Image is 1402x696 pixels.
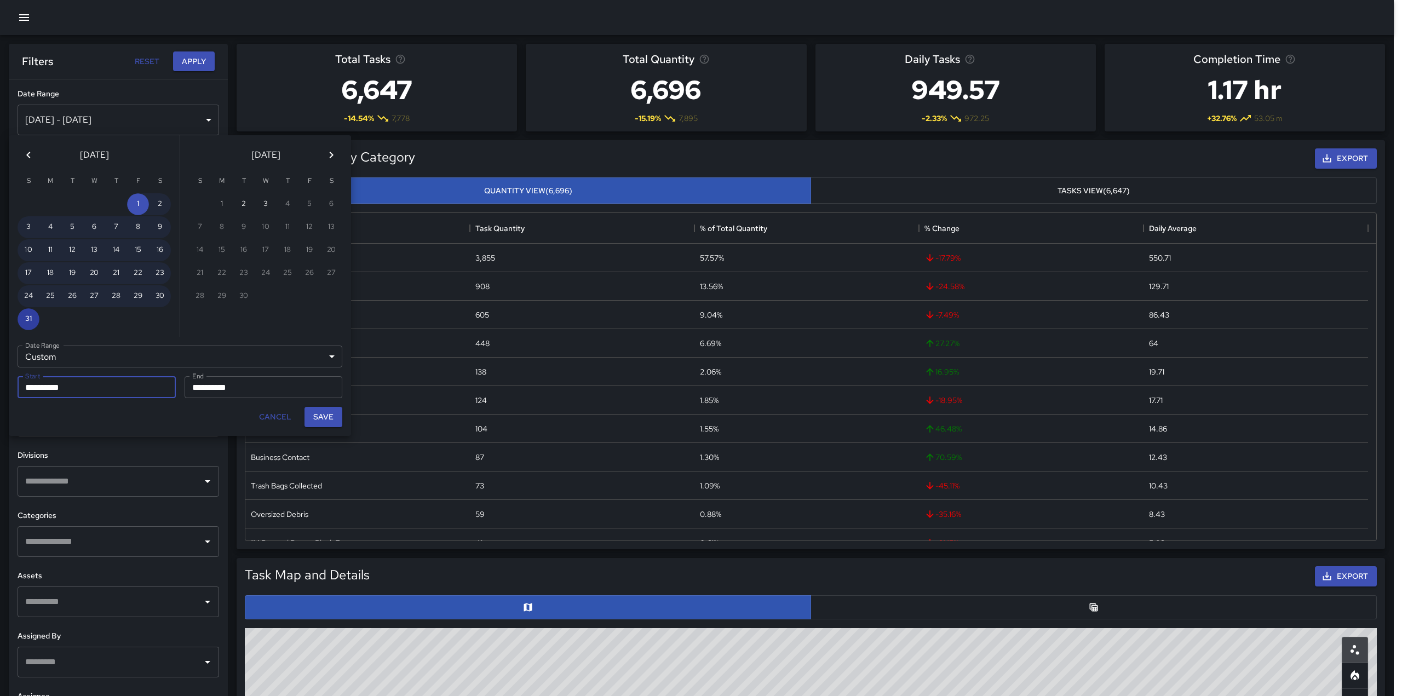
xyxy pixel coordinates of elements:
div: Custom [18,346,342,367]
span: Tuesday [234,170,254,192]
span: [DATE] [80,147,109,163]
span: Saturday [150,170,170,192]
button: 3 [18,216,39,238]
span: Thursday [278,170,297,192]
button: 16 [149,239,171,261]
button: 12 [61,239,83,261]
button: 1 [211,193,233,215]
button: 28 [105,285,127,307]
label: End [192,371,204,381]
button: 27 [83,285,105,307]
button: Previous month [18,144,39,166]
span: Tuesday [62,170,82,192]
button: 15 [127,239,149,261]
label: Start [25,371,40,381]
button: 11 [39,239,61,261]
span: Thursday [106,170,126,192]
label: Date Range [25,341,60,350]
button: 29 [127,285,149,307]
button: 24 [18,285,39,307]
button: 30 [149,285,171,307]
button: 3 [255,193,277,215]
button: 23 [149,262,171,284]
span: Wednesday [256,170,275,192]
button: 19 [61,262,83,284]
button: 18 [39,262,61,284]
button: 13 [83,239,105,261]
button: 10 [18,239,39,261]
span: Sunday [19,170,38,192]
button: Cancel [255,407,296,427]
button: Save [304,407,342,427]
button: Next month [320,144,342,166]
span: Wednesday [84,170,104,192]
button: 22 [127,262,149,284]
button: 21 [105,262,127,284]
button: 1 [127,193,149,215]
button: 20 [83,262,105,284]
button: 6 [83,216,105,238]
span: Sunday [190,170,210,192]
span: Friday [300,170,319,192]
button: 7 [105,216,127,238]
span: Saturday [321,170,341,192]
button: 14 [105,239,127,261]
button: 2 [149,193,171,215]
button: 9 [149,216,171,238]
button: 31 [18,308,39,330]
button: 8 [127,216,149,238]
span: [DATE] [251,147,280,163]
button: 26 [61,285,83,307]
button: 25 [39,285,61,307]
span: Friday [128,170,148,192]
span: Monday [41,170,60,192]
button: 17 [18,262,39,284]
button: 4 [39,216,61,238]
span: Monday [212,170,232,192]
button: 2 [233,193,255,215]
button: 5 [61,216,83,238]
